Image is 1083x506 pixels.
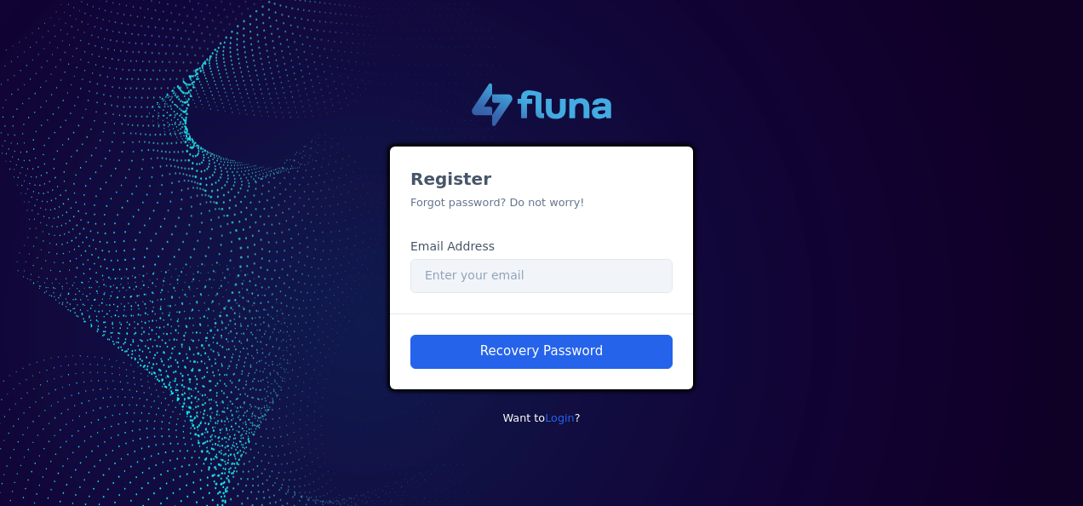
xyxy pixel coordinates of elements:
[410,167,673,191] h3: Register
[410,335,673,369] button: Recovery Password
[410,259,673,293] input: Enter your email
[390,410,693,426] p: Want to ?
[410,196,585,209] small: Forgot password? Do not worry!
[545,411,575,424] a: Login
[410,238,495,256] label: Email Address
